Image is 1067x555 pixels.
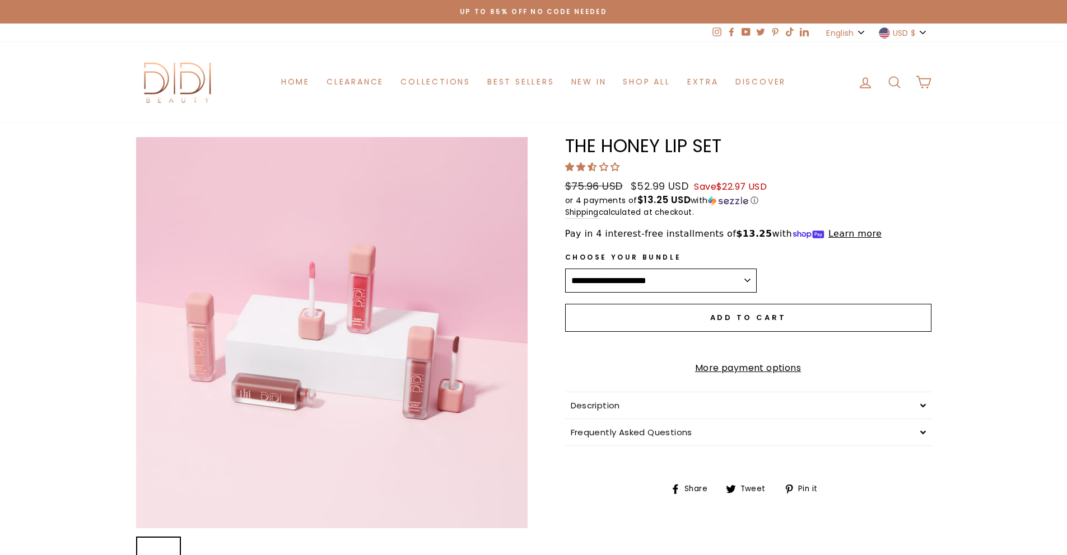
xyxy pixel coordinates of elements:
span: Save [694,180,767,193]
small: calculated at checkout. [565,206,931,219]
span: English [826,27,854,39]
a: Clearance [318,72,392,92]
div: or 4 payments of$13.25 USDwithSezzle Click to learn more about Sezzle [565,195,931,206]
ul: Primary [273,72,794,92]
img: Didi Beauty Co. [136,59,220,105]
span: USD $ [893,27,916,39]
span: $22.97 USD [716,180,767,193]
label: Choose Your Bundle [565,252,757,262]
h1: The Honey Lip Set [565,137,931,155]
button: USD $ [875,23,931,42]
span: Pin it [796,483,826,495]
span: Description [571,399,620,411]
button: English [823,23,869,42]
span: Add to cart [710,312,786,323]
span: Up to 85% off NO CODE NEEDED [460,7,607,16]
span: Frequently Asked Questions [571,426,692,438]
span: Tweet [739,483,774,495]
a: Discover [727,72,794,92]
a: Extra [679,72,727,92]
span: $13.25 USD [637,193,691,206]
span: 2.33 stars [565,161,622,173]
img: Sezzle [708,196,748,206]
span: Share [683,483,716,495]
a: Best Sellers [479,72,563,92]
a: Home [273,72,318,92]
a: New in [563,72,615,92]
a: Collections [392,72,479,92]
button: Add to cart [565,304,931,332]
div: or 4 payments of with [565,195,931,206]
a: Shipping [565,206,599,219]
a: More payment options [565,361,931,375]
span: $75.96 USD [565,179,623,193]
a: Shop All [614,72,678,92]
span: $52.99 USD [631,179,688,193]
